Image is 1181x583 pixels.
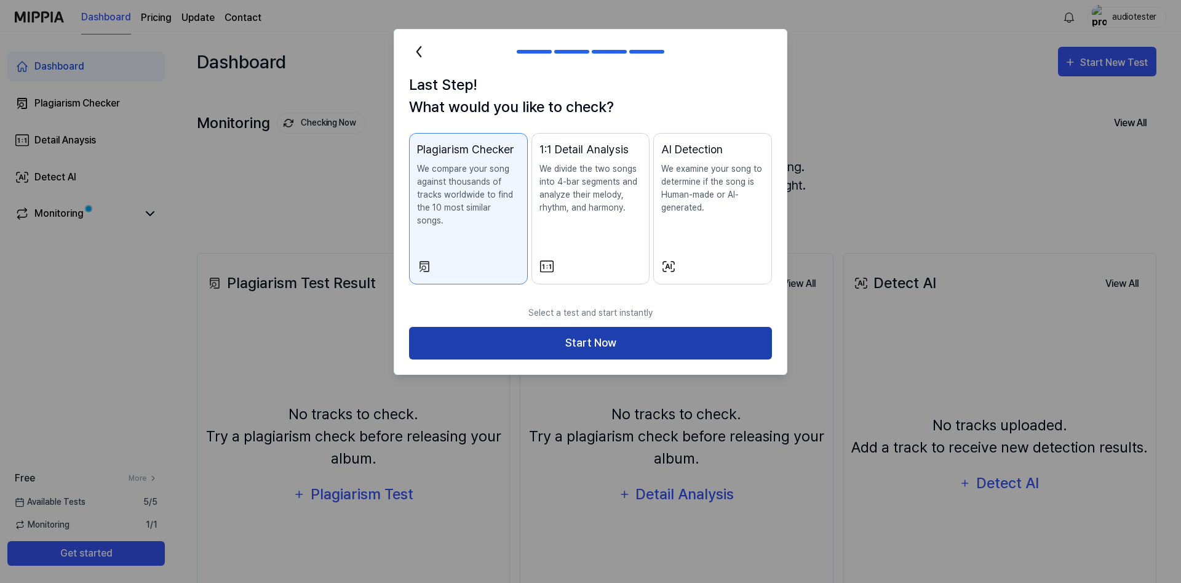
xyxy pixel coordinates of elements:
[409,327,772,360] button: Start Now
[653,133,772,284] button: AI DetectionWe examine your song to determine if the song is Human-made or AI-generated.
[417,141,520,158] div: Plagiarism Checker
[539,163,642,214] p: We divide the two songs into 4-bar segments and analyze their melody, rhythm, and harmony.
[409,299,772,327] p: Select a test and start instantly
[661,141,764,158] div: AI Detection
[531,133,650,284] button: 1:1 Detail AnalysisWe divide the two songs into 4-bar segments and analyze their melody, rhythm, ...
[409,133,528,284] button: Plagiarism CheckerWe compare your song against thousands of tracks worldwide to find the 10 most ...
[661,163,764,214] p: We examine your song to determine if the song is Human-made or AI-generated.
[409,74,772,118] h1: Last Step! What would you like to check?
[417,163,520,227] p: We compare your song against thousands of tracks worldwide to find the 10 most similar songs.
[539,141,642,158] div: 1:1 Detail Analysis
